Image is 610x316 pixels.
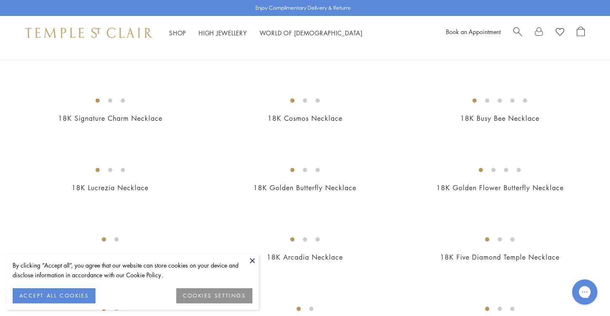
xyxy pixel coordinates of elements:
[255,4,351,12] p: Enjoy Complimentary Delivery & Returns
[13,288,95,303] button: ACCEPT ALL COOKIES
[25,28,152,38] img: Temple St. Clair
[577,27,585,39] a: Open Shopping Bag
[169,28,363,38] nav: Main navigation
[13,260,252,280] div: By clicking “Accept all”, you agree that our website can store cookies on your device and disclos...
[61,252,159,262] a: 18K Golden Flower Necklace
[568,276,602,308] iframe: Gorgias live chat messenger
[436,183,564,192] a: 18K Golden Flower Butterfly Necklace
[267,252,343,262] a: 18K Arcadia Necklace
[513,27,522,39] a: Search
[460,114,539,123] a: 18K Busy Bee Necklace
[440,252,560,262] a: 18K Five Diamond Temple Necklace
[72,183,149,192] a: 18K Lucrezia Necklace
[260,29,363,37] a: World of [DEMOGRAPHIC_DATA]World of [DEMOGRAPHIC_DATA]
[556,27,564,39] a: View Wishlist
[199,29,247,37] a: High JewelleryHigh Jewellery
[169,29,186,37] a: ShopShop
[268,114,342,123] a: 18K Cosmos Necklace
[446,27,501,36] a: Book an Appointment
[253,183,356,192] a: 18K Golden Butterfly Necklace
[176,288,252,303] button: COOKIES SETTINGS
[58,114,162,123] a: 18K Signature Charm Necklace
